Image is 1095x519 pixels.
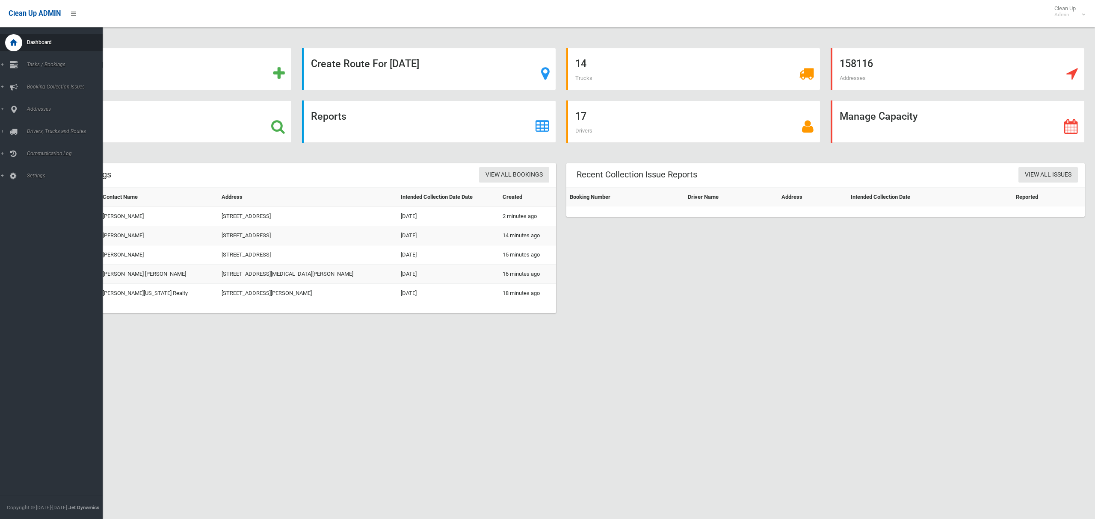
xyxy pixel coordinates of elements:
th: Booking Number [566,188,684,207]
td: [DATE] [397,207,499,226]
td: [STREET_ADDRESS][PERSON_NAME] [218,284,397,303]
td: 18 minutes ago [499,284,556,303]
td: [STREET_ADDRESS] [218,207,397,226]
strong: 158116 [840,58,873,70]
a: View All Issues [1018,167,1078,183]
span: Tasks / Bookings [24,62,103,68]
td: [DATE] [397,284,499,303]
strong: Manage Capacity [840,110,917,122]
a: 158116 Addresses [831,48,1085,90]
th: Driver Name [684,188,778,207]
span: Trucks [575,75,592,81]
a: Add Booking [38,48,292,90]
span: Drivers [575,127,592,134]
th: Address [778,188,847,207]
td: [PERSON_NAME] [99,226,218,245]
strong: Create Route For [DATE] [311,58,419,70]
span: Settings [24,173,103,179]
td: [PERSON_NAME] [99,207,218,226]
th: Intended Collection Date [847,188,1012,207]
td: [DATE] [397,226,499,245]
span: Communication Log [24,150,103,156]
a: Search [38,100,292,143]
header: Recent Collection Issue Reports [566,166,707,183]
td: 16 minutes ago [499,265,556,284]
span: Clean Up [1050,5,1084,18]
td: [PERSON_NAME][US_STATE] Realty [99,284,218,303]
td: 14 minutes ago [499,226,556,245]
th: Contact Name [99,188,218,207]
strong: Jet Dynamics [68,504,99,510]
span: Clean Up ADMIN [9,9,61,18]
td: [STREET_ADDRESS] [218,245,397,265]
span: Addresses [840,75,866,81]
span: Drivers, Trucks and Routes [24,128,103,134]
th: Reported [1012,188,1085,207]
td: [PERSON_NAME] [PERSON_NAME] [99,265,218,284]
a: Reports [302,100,556,143]
span: Copyright © [DATE]-[DATE] [7,504,67,510]
a: View All Bookings [479,167,549,183]
a: Manage Capacity [831,100,1085,143]
strong: Reports [311,110,346,122]
th: Address [218,188,397,207]
a: 14 Trucks [566,48,820,90]
small: Admin [1054,12,1076,18]
a: Create Route For [DATE] [302,48,556,90]
th: Intended Collection Date Date [397,188,499,207]
td: [STREET_ADDRESS][MEDICAL_DATA][PERSON_NAME] [218,265,397,284]
span: Booking Collection Issues [24,84,103,90]
td: 15 minutes ago [499,245,556,265]
td: [STREET_ADDRESS] [218,226,397,245]
td: 2 minutes ago [499,207,556,226]
strong: 17 [575,110,586,122]
span: Dashboard [24,39,103,45]
th: Created [499,188,556,207]
span: Addresses [24,106,103,112]
td: [DATE] [397,245,499,265]
a: 17 Drivers [566,100,820,143]
strong: 14 [575,58,586,70]
td: [DATE] [397,265,499,284]
td: [PERSON_NAME] [99,245,218,265]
